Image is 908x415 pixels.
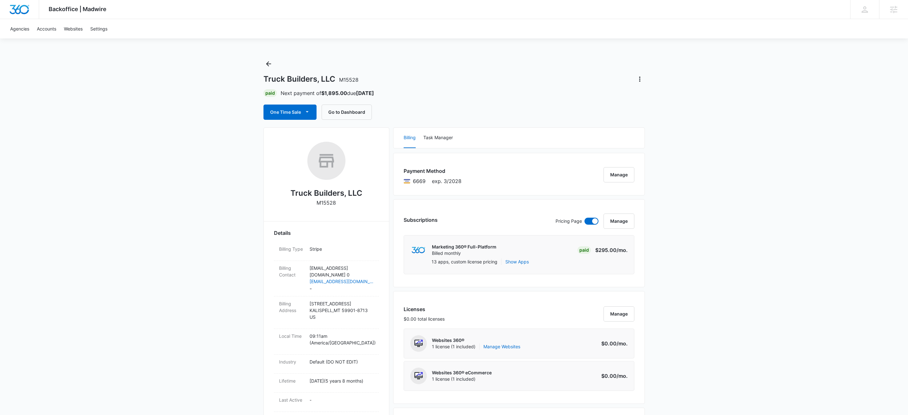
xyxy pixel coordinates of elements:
[483,344,520,350] a: Manage Websites
[279,300,304,314] dt: Billing Address
[432,376,492,382] span: 1 license (1 included)
[432,344,520,350] span: 1 license (1 included)
[274,329,379,355] div: Local Time09:11am (America/[GEOGRAPHIC_DATA])
[604,306,634,322] button: Manage
[598,372,628,380] p: $0.00
[595,246,628,254] p: $295.00
[60,19,86,38] a: Websites
[339,77,358,83] span: M15528
[604,214,634,229] button: Manage
[404,167,461,175] h3: Payment Method
[263,74,358,84] h1: Truck Builders, LLC
[310,358,374,365] p: Default (DO NOT EDIT)
[413,177,426,185] span: Visa ending with
[423,128,453,148] button: Task Manager
[556,218,582,225] p: Pricing Page
[274,355,379,374] div: IndustryDefault (DO NOT EDIT)
[432,244,496,250] p: Marketing 360® Full-Platform
[290,187,362,199] h2: Truck Builders, LLC
[263,59,274,69] button: Back
[279,265,304,278] dt: Billing Contact
[432,258,497,265] p: 13 apps, custom license pricing
[432,177,461,185] span: exp. 3/2028
[505,258,529,265] button: Show Apps
[310,278,374,285] a: [EMAIL_ADDRESS][DOMAIN_NAME]
[310,246,374,252] p: Stripe
[321,90,347,96] strong: $1,895.00
[310,397,374,403] p: -
[617,373,628,379] span: /mo.
[310,378,374,384] p: [DATE] ( 5 years 8 months )
[49,6,106,12] span: Backoffice | Madwire
[432,370,492,376] p: Websites 360® eCommerce
[604,167,634,182] button: Manage
[404,305,445,313] h3: Licenses
[432,250,496,256] p: Billed monthly
[279,378,304,384] dt: Lifetime
[274,393,379,412] div: Last Active-
[274,374,379,393] div: Lifetime[DATE](5 years 8 months)
[577,246,591,254] div: Paid
[404,216,438,224] h3: Subscriptions
[635,74,645,84] button: Actions
[33,19,60,38] a: Accounts
[404,128,416,148] button: Billing
[598,340,628,347] p: $0.00
[274,242,379,261] div: Billing TypeStripe
[412,247,425,254] img: marketing360Logo
[310,333,374,346] p: 09:11am ( America/[GEOGRAPHIC_DATA] )
[6,19,33,38] a: Agencies
[274,261,379,296] div: Billing Contact[EMAIL_ADDRESS][DOMAIN_NAME] 0[EMAIL_ADDRESS][DOMAIN_NAME]-
[279,333,304,339] dt: Local Time
[356,90,374,96] strong: [DATE]
[317,199,336,207] p: M15528
[274,229,291,237] span: Details
[274,296,379,329] div: Billing Address[STREET_ADDRESS]KALISPELL,MT 59901-8713US
[279,246,304,252] dt: Billing Type
[310,265,374,292] dd: -
[281,89,374,97] p: Next payment of due
[617,247,628,253] span: /mo.
[310,300,374,320] p: [STREET_ADDRESS] KALISPELL , MT 59901-8713 US
[432,337,520,344] p: Websites 360®
[86,19,111,38] a: Settings
[617,340,628,347] span: /mo.
[279,358,304,365] dt: Industry
[263,105,317,120] button: One Time Sale
[263,89,277,97] div: Paid
[404,316,445,322] p: $0.00 total licenses
[310,265,374,278] p: [EMAIL_ADDRESS][DOMAIN_NAME] 0
[322,105,372,120] button: Go to Dashboard
[279,397,304,403] dt: Last Active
